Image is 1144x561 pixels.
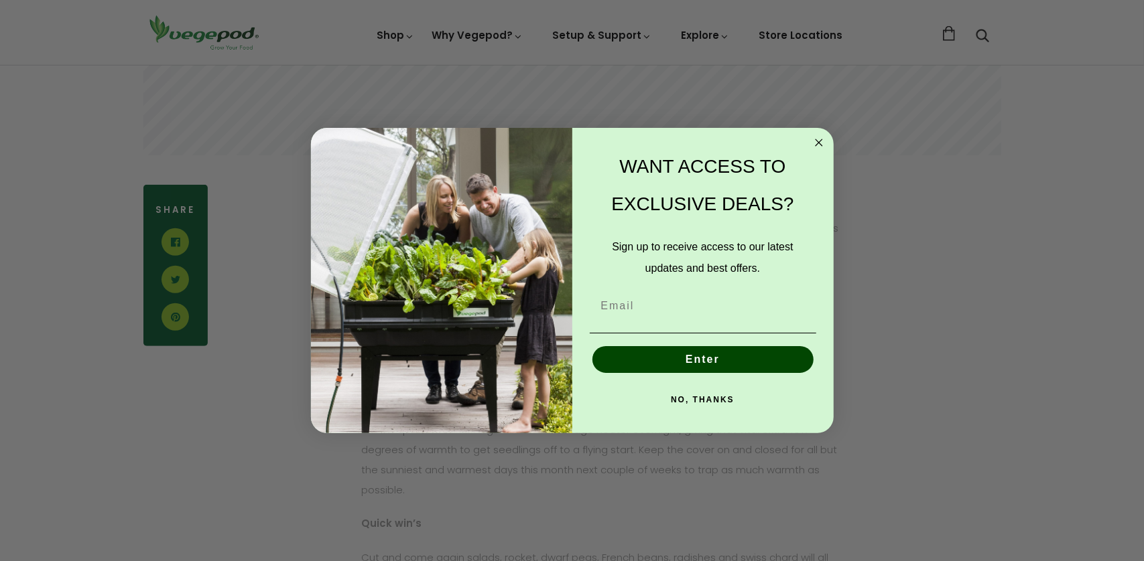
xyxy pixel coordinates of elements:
button: Enter [592,346,814,373]
button: Close dialog [811,135,827,151]
img: e9d03583-1bb1-490f-ad29-36751b3212ff.jpeg [311,128,572,434]
button: NO, THANKS [590,386,816,413]
span: WANT ACCESS TO EXCLUSIVE DEALS? [611,156,793,214]
input: Email [590,293,816,319]
img: underline [590,333,816,333]
span: Sign up to receive access to our latest updates and best offers. [612,241,793,274]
